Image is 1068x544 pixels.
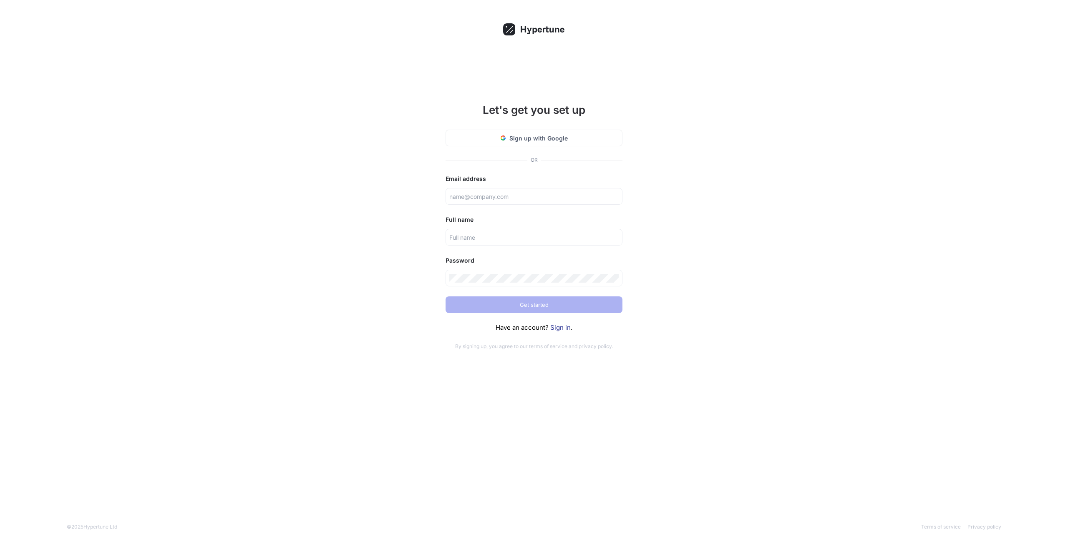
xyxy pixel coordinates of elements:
a: Terms of service [921,524,961,530]
a: Privacy policy [967,524,1001,530]
span: Get started [520,302,549,307]
p: By signing up, you agree to our and . [446,343,622,350]
span: Sign up with Google [509,134,568,143]
button: Get started [446,296,622,313]
button: Sign up with Google [446,130,622,146]
div: Full name [446,215,622,225]
div: Email address [446,174,622,184]
div: OR [531,156,538,164]
a: terms of service [529,343,567,349]
a: Sign in [550,323,571,331]
div: Have an account? . [446,323,622,333]
div: Password [446,256,622,266]
input: name@company.com [449,192,619,201]
input: Full name [449,233,619,242]
div: © 2025 Hypertune Ltd [67,523,117,531]
a: privacy policy [579,343,612,349]
h1: Let's get you set up [446,102,622,118]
